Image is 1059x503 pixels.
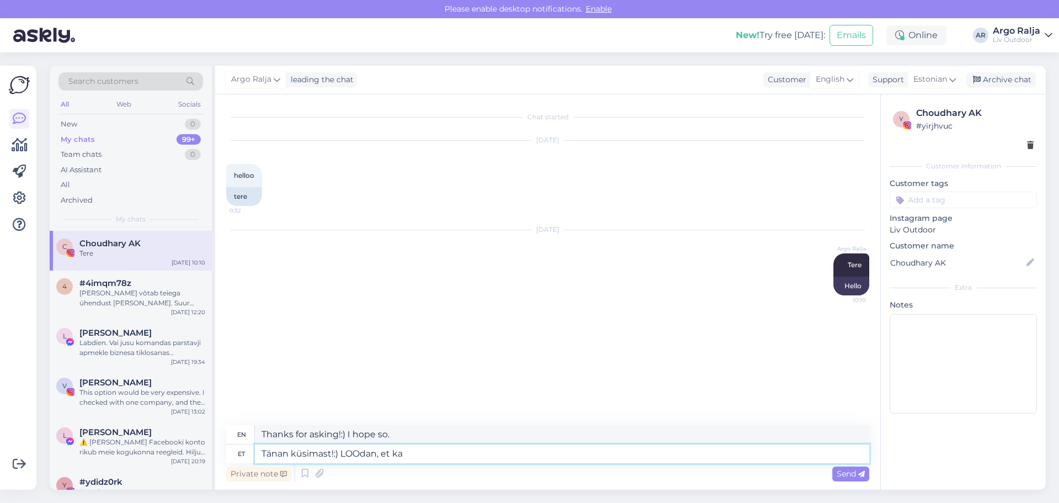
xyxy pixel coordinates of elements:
[899,115,903,123] span: y
[9,75,30,96] img: Askly Logo
[736,29,825,42] div: Try free [DATE]:
[176,97,203,112] div: Socials
[837,469,865,479] span: Send
[79,338,205,358] div: Labdien. Vai jusu komandas parstavji apmekle biznesa tiklosanas pasakumus [GEOGRAPHIC_DATA]? Vai ...
[238,444,245,463] div: et
[79,388,205,407] div: This option would be very expensive. I checked with one company, and they quoted 10,000. That is ...
[61,179,70,190] div: All
[79,437,205,457] div: ⚠️ [PERSON_NAME] Facebooki konto rikub meie kogukonna reegleid. Hiljuti on meie süsteem saanud ka...
[255,444,869,463] textarea: Tänan küsimast!:) LOOdan, et ka
[172,258,205,267] div: [DATE] 10:10
[229,207,271,215] span: 0:32
[890,161,1037,171] div: Customer information
[171,358,205,366] div: [DATE] 19:34
[916,107,1034,120] div: Choudhary AK
[68,76,138,87] span: Search customers
[916,120,1034,132] div: # yirjhvuc
[79,248,205,258] div: Tere
[255,425,869,444] textarea: Thanks for asking!:) I hope so.
[79,288,205,308] div: [PERSON_NAME] võtab teiega ühendust [PERSON_NAME]. Suur tänu ja kena päeva jätku!
[63,332,67,340] span: L
[890,257,1024,269] input: Add name
[825,245,866,253] span: Argo Ralja
[890,299,1037,311] p: Notes
[79,477,122,487] span: #ydidz0rk
[226,467,291,481] div: Private note
[79,378,152,388] span: Viktoria
[62,481,67,489] span: y
[890,240,1037,252] p: Customer name
[63,431,67,440] span: L
[62,382,67,390] span: V
[886,25,946,45] div: Online
[79,487,205,497] div: Attachment
[226,187,262,206] div: tere
[890,213,1037,224] p: Instagram page
[176,134,201,145] div: 99+
[234,171,254,179] span: helloo
[890,178,1037,189] p: Customer tags
[79,328,152,338] span: Lev Fainveits
[993,35,1040,44] div: Liv Outdoor
[966,72,1036,87] div: Archive chat
[61,165,101,176] div: AI Assistant
[171,457,205,465] div: [DATE] 20:19
[833,277,869,295] div: Hello
[231,73,271,86] span: Argo Ralja
[582,4,615,14] span: Enable
[226,225,869,235] div: [DATE]
[825,296,866,304] span: 10:10
[993,27,1040,35] div: Argo Ralja
[913,73,947,86] span: Estonian
[763,74,806,86] div: Customer
[62,282,67,290] span: 4
[736,30,760,40] b: New!
[79,239,141,248] span: Choudhary AK
[185,149,201,160] div: 0
[226,135,869,145] div: [DATE]
[114,97,133,112] div: Web
[79,427,152,437] span: Lee Ann Fielies
[185,119,201,130] div: 0
[58,97,71,112] div: All
[973,28,988,43] div: AR
[848,261,862,269] span: Tere
[890,192,1037,208] input: Add a tag
[226,112,869,122] div: Chat started
[62,242,67,251] span: C
[868,74,904,86] div: Support
[816,73,844,86] span: English
[890,224,1037,236] p: Liv Outdoor
[237,425,246,444] div: en
[61,195,93,206] div: Archived
[61,134,95,145] div: My chats
[61,149,101,160] div: Team chats
[79,278,131,288] span: #4imqm78z
[890,283,1037,293] div: Extra
[171,407,205,416] div: [DATE] 13:02
[993,27,1052,44] a: Argo RaljaLiv Outdoor
[61,119,77,130] div: New
[286,74,354,86] div: leading the chat
[171,308,205,316] div: [DATE] 12:20
[830,25,873,46] button: Emails
[116,214,146,224] span: My chats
